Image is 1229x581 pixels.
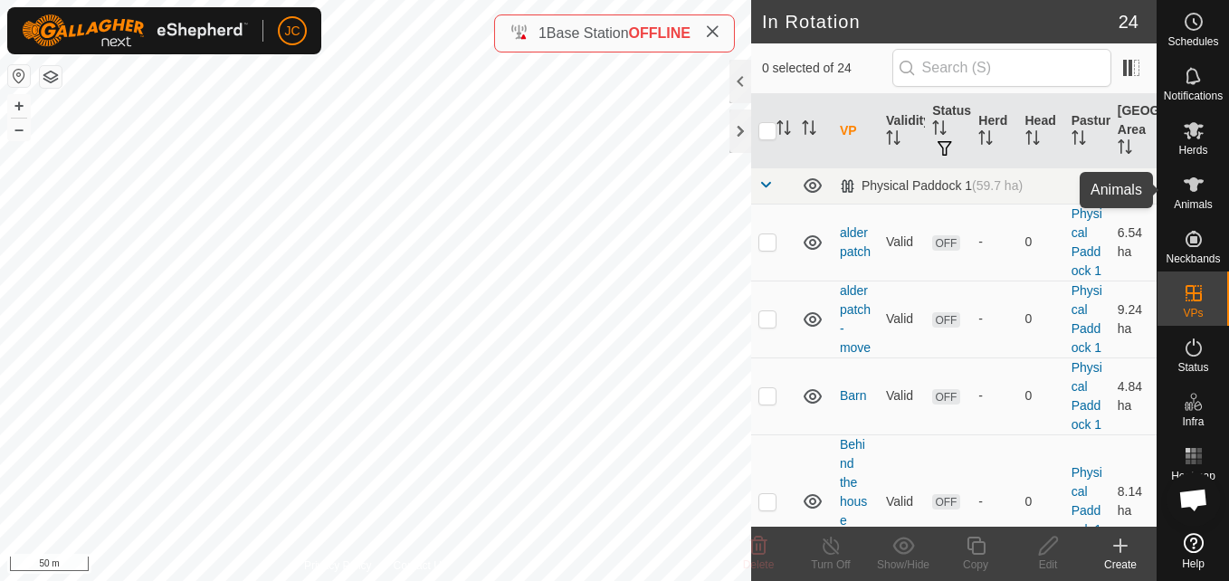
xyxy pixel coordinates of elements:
h2: In Rotation [762,11,1119,33]
span: 24 [1119,8,1138,35]
span: OFF [932,312,959,328]
td: 6.54 ha [1110,204,1157,281]
th: Validity [879,94,925,168]
th: Head [1018,94,1064,168]
span: OFF [932,494,959,510]
a: Contact Us [394,557,447,574]
button: Reset Map [8,65,30,87]
p-sorticon: Activate to sort [802,123,816,138]
img: Gallagher Logo [22,14,248,47]
a: Physical Paddock 1 [1072,283,1102,355]
p-sorticon: Activate to sort [776,123,791,138]
td: Valid [879,281,925,357]
th: Herd [971,94,1017,168]
td: 0 [1018,357,1064,434]
span: Base Station [547,25,629,41]
th: [GEOGRAPHIC_DATA] Area [1110,94,1157,168]
div: - [978,310,1010,329]
span: Herds [1178,145,1207,156]
th: VP [833,94,879,168]
span: Status [1177,362,1208,373]
a: Barn [840,388,867,403]
th: Status [925,94,971,168]
th: Pasture [1064,94,1110,168]
span: Schedules [1167,36,1218,47]
div: - [978,386,1010,405]
div: Copy [939,557,1012,573]
div: Edit [1012,557,1084,573]
p-sorticon: Activate to sort [1025,133,1040,148]
span: Delete [743,558,775,571]
a: Physical Paddock 1 [1072,206,1102,278]
td: 0 [1018,204,1064,281]
a: Open chat [1167,472,1221,527]
div: Show/Hide [867,557,939,573]
td: 4.84 ha [1110,357,1157,434]
span: OFF [932,235,959,251]
td: Valid [879,357,925,434]
div: - [978,492,1010,511]
a: Physical Paddock 1 [1072,465,1102,537]
a: alder patch [840,225,871,259]
p-sorticon: Activate to sort [1072,133,1086,148]
button: – [8,119,30,140]
span: VPs [1183,308,1203,319]
p-sorticon: Activate to sort [932,123,947,138]
a: Behind the house moving 1 [840,437,867,566]
input: Search (S) [892,49,1111,87]
p-sorticon: Activate to sort [978,133,993,148]
span: 1 [538,25,547,41]
td: Valid [879,204,925,281]
button: Map Layers [40,66,62,88]
span: OFFLINE [629,25,691,41]
span: Animals [1174,199,1213,210]
span: Help [1182,558,1205,569]
span: (59.7 ha) [972,178,1023,193]
span: Heatmap [1171,471,1215,481]
td: 8.14 ha [1110,434,1157,568]
td: 9.24 ha [1110,281,1157,357]
span: OFF [932,389,959,405]
p-sorticon: Activate to sort [1118,142,1132,157]
div: Turn Off [795,557,867,573]
td: 0 [1018,281,1064,357]
td: Valid [879,434,925,568]
a: alder patch - move [840,283,871,355]
span: Infra [1182,416,1204,427]
td: 0 [1018,434,1064,568]
div: Create [1084,557,1157,573]
span: Notifications [1164,90,1223,101]
div: Physical Paddock 1 [840,178,1023,194]
span: JC [284,22,300,41]
span: 0 selected of 24 [762,59,892,78]
span: Neckbands [1166,253,1220,264]
a: Help [1158,526,1229,576]
a: Physical Paddock 1 [1072,360,1102,432]
p-sorticon: Activate to sort [886,133,900,148]
a: Privacy Policy [304,557,372,574]
div: - [978,233,1010,252]
button: + [8,95,30,117]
